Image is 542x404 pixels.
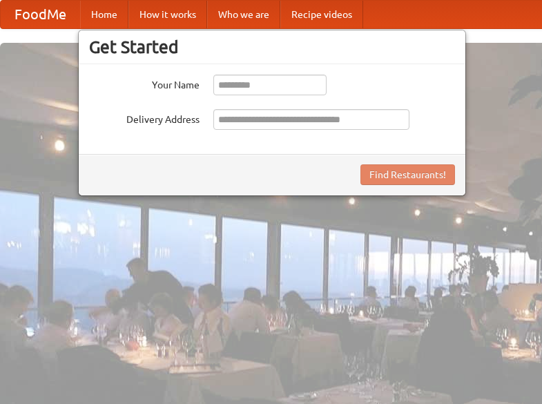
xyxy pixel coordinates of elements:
[89,75,200,92] label: Your Name
[89,37,455,57] h3: Get Started
[1,1,80,28] a: FoodMe
[280,1,363,28] a: Recipe videos
[207,1,280,28] a: Who we are
[89,109,200,126] label: Delivery Address
[80,1,128,28] a: Home
[360,164,455,185] button: Find Restaurants!
[128,1,207,28] a: How it works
